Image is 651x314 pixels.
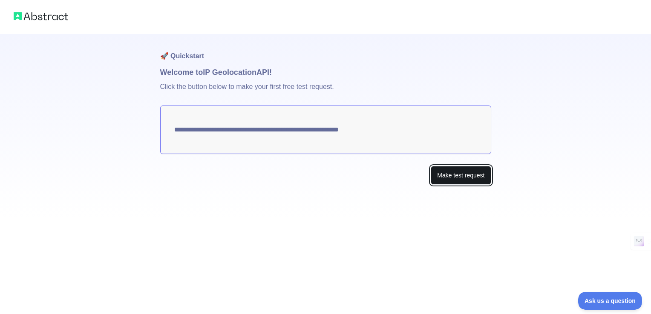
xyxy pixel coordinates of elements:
h1: Welcome to IP Geolocation API! [160,66,491,78]
img: Abstract logo [14,10,68,22]
p: Click the button below to make your first free test request. [160,78,491,106]
h1: 🚀 Quickstart [160,34,491,66]
iframe: Toggle Customer Support [578,292,642,310]
button: Make test request [431,166,491,185]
